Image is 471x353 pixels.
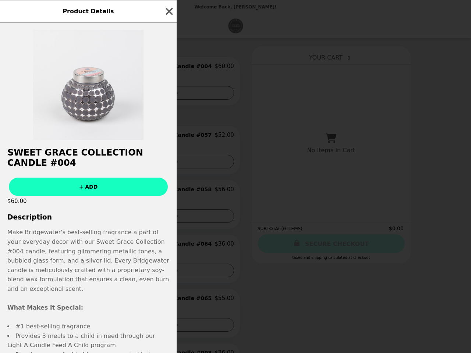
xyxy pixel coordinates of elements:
b: What Makes it Special: [7,303,169,313]
img: Sweet Grace Collection Candles [33,30,144,140]
button: + ADD [9,178,168,196]
li: #1 best-selling fragrance [7,322,169,331]
span: Product Details [63,8,114,15]
li: Provides 3 meals to a child in need through our Light A Candle Feed A Child program [7,331,169,350]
